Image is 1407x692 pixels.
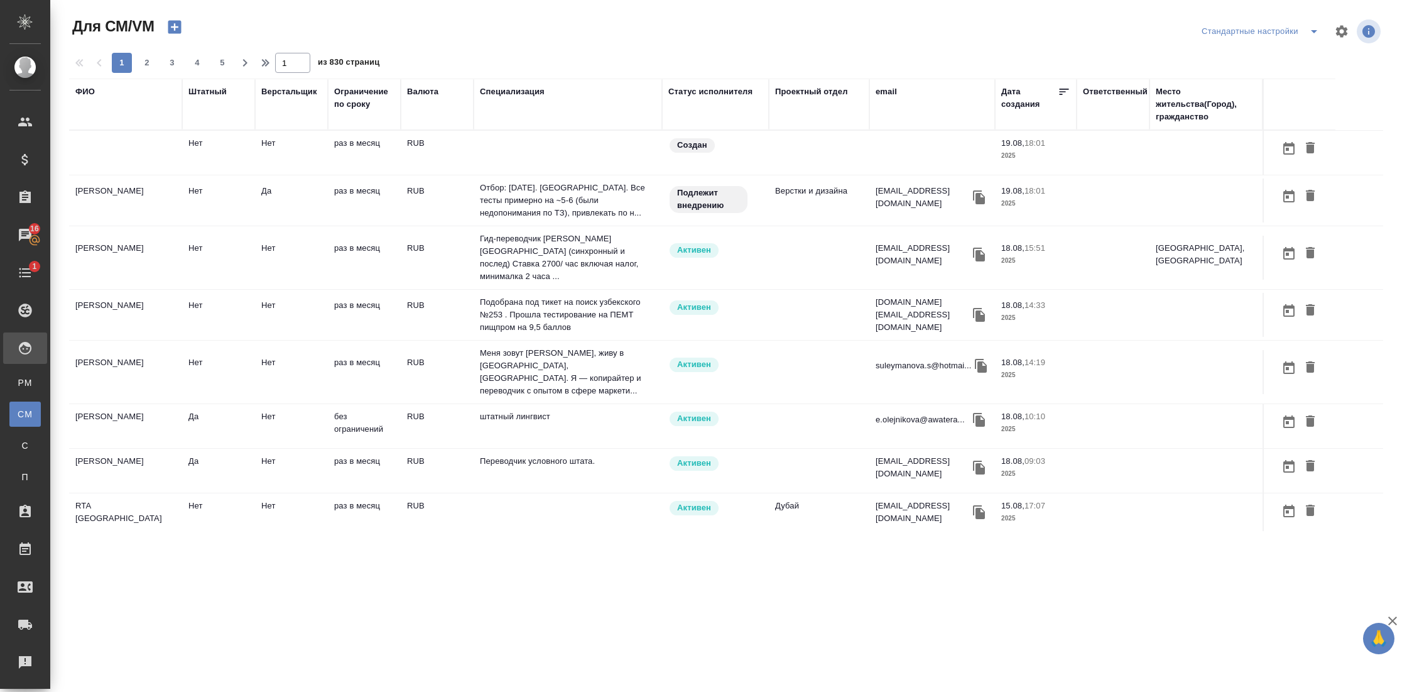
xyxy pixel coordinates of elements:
button: 2 [137,53,157,73]
p: 19.08, [1001,138,1024,148]
td: Нет [255,449,328,493]
p: 19.08, [1001,186,1024,195]
button: Удалить [1300,242,1321,265]
button: 3 [162,53,182,73]
p: Переводчик условного штата. [480,455,656,468]
p: Подобрана под тикет на поиск узбекского №253 . Прошла тестирование на ПЕМТ пищпром на 9,5 баллов [480,296,656,334]
button: Открыть календарь загрузки [1278,356,1300,380]
td: Нет [255,236,328,280]
td: Нет [182,350,255,394]
p: Создан [677,139,707,151]
td: RUB [401,404,474,448]
button: 🙏 [1363,623,1394,654]
td: [PERSON_NAME] [69,178,182,222]
span: CM [16,408,35,420]
p: 10:10 [1024,412,1045,421]
p: 15:51 [1024,243,1045,253]
td: Нет [182,131,255,175]
p: [EMAIL_ADDRESS][DOMAIN_NAME] [876,455,970,480]
div: Рядовой исполнитель: назначай с учетом рейтинга [668,410,763,427]
p: 17:07 [1024,501,1045,510]
span: 16 [23,222,46,235]
div: Рядовой исполнитель: назначай с учетом рейтинга [668,299,763,316]
button: 5 [212,53,232,73]
div: Проектный отдел [775,85,848,98]
div: Место жительства(Город), гражданство [1156,85,1256,123]
p: Активен [677,244,711,256]
button: Скопировать [970,245,989,264]
button: Удалить [1300,455,1321,478]
button: Создать [160,16,190,38]
p: e.olejnikova@awatera... [876,414,965,426]
td: RUB [401,350,474,394]
p: [DOMAIN_NAME][EMAIL_ADDRESS][DOMAIN_NAME] [876,296,970,334]
td: Да [182,449,255,493]
td: раз в месяц [328,493,401,537]
p: 2025 [1001,468,1070,480]
p: 2025 [1001,312,1070,324]
button: Скопировать [970,410,989,429]
button: Удалить [1300,299,1321,322]
span: 3 [162,57,182,69]
p: штатный лингвист [480,410,656,423]
div: Рядовой исполнитель: назначай с учетом рейтинга [668,356,763,373]
td: Нет [255,131,328,175]
div: Ответственный [1083,85,1148,98]
p: 15.08, [1001,501,1024,510]
a: П [9,464,41,490]
span: 1 [24,260,44,273]
td: [PERSON_NAME] [69,404,182,448]
p: 14:19 [1024,358,1045,367]
td: [PERSON_NAME] [69,350,182,394]
p: Активен [677,457,711,470]
button: Скопировать [970,305,989,324]
td: RUB [401,293,474,337]
p: 18:01 [1024,186,1045,195]
a: CM [9,402,41,427]
button: 4 [187,53,207,73]
p: suleymanova.s@hotmai... [876,360,972,372]
p: Активен [677,358,711,371]
p: 18.08, [1001,358,1024,367]
button: Открыть календарь загрузки [1278,137,1300,160]
td: RUB [401,131,474,175]
div: Рядовой исполнитель: назначай с учетом рейтинга [668,500,763,517]
span: 🙏 [1368,625,1389,652]
span: 2 [137,57,157,69]
button: Удалить [1300,500,1321,523]
p: 2025 [1001,369,1070,382]
td: RUB [401,449,474,493]
p: 2025 [1001,255,1070,267]
button: Скопировать [970,503,989,522]
p: [EMAIL_ADDRESS][DOMAIN_NAME] [876,242,970,267]
span: Для СМ/VM [69,16,155,36]
p: 18.08, [1001,243,1024,253]
span: 4 [187,57,207,69]
span: из 830 страниц [318,55,379,73]
td: Нет [255,350,328,394]
div: Рядовой исполнитель: назначай с учетом рейтинга [668,455,763,472]
td: раз в месяц [328,449,401,493]
div: email [876,85,897,98]
a: С [9,433,41,458]
td: без ограничений [328,404,401,448]
p: Отбор: [DATE]. [GEOGRAPHIC_DATA]. Все тесты примерно на ~5-6 (были недопонимания по ТЗ), привлека... [480,182,656,219]
button: Скопировать [970,188,989,207]
td: раз в месяц [328,131,401,175]
p: [EMAIL_ADDRESS][DOMAIN_NAME] [876,185,970,210]
td: [PERSON_NAME] [69,236,182,280]
td: раз в месяц [328,293,401,337]
div: ФИО [75,85,95,98]
p: 18.08, [1001,300,1024,310]
a: 1 [3,257,47,288]
button: Удалить [1300,137,1321,160]
td: [PERSON_NAME] [69,293,182,337]
td: [GEOGRAPHIC_DATA], [GEOGRAPHIC_DATA] [1149,236,1263,280]
div: Статус исполнителя [668,85,752,98]
span: П [16,471,35,483]
td: Нет [255,493,328,537]
td: раз в месяц [328,350,401,394]
span: Настроить таблицу [1327,16,1357,47]
button: Скопировать [970,458,989,477]
div: Свежая кровь: на первые 3 заказа по тематике ставь редактора и фиксируй оценки [668,185,763,214]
